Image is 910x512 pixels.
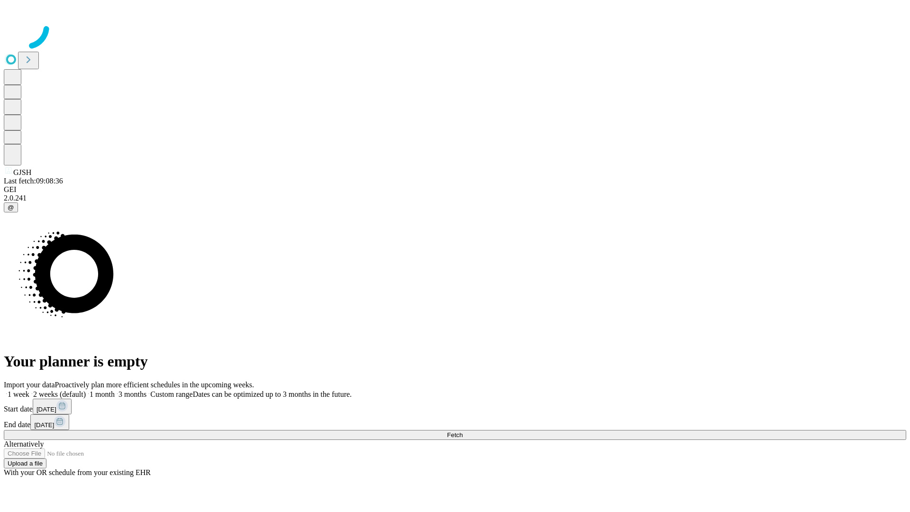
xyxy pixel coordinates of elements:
[4,194,906,202] div: 2.0.241
[4,185,906,194] div: GEI
[8,204,14,211] span: @
[33,399,72,414] button: [DATE]
[4,414,906,430] div: End date
[36,406,56,413] span: [DATE]
[4,202,18,212] button: @
[150,390,192,398] span: Custom range
[34,421,54,429] span: [DATE]
[4,177,63,185] span: Last fetch: 09:08:36
[4,430,906,440] button: Fetch
[4,381,55,389] span: Import your data
[8,390,29,398] span: 1 week
[4,468,151,476] span: With your OR schedule from your existing EHR
[4,353,906,370] h1: Your planner is empty
[33,390,86,398] span: 2 weeks (default)
[118,390,146,398] span: 3 months
[55,381,254,389] span: Proactively plan more efficient schedules in the upcoming weeks.
[4,440,44,448] span: Alternatively
[4,399,906,414] div: Start date
[4,458,46,468] button: Upload a file
[13,168,31,176] span: GJSH
[30,414,69,430] button: [DATE]
[447,431,463,439] span: Fetch
[193,390,352,398] span: Dates can be optimized up to 3 months in the future.
[90,390,115,398] span: 1 month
